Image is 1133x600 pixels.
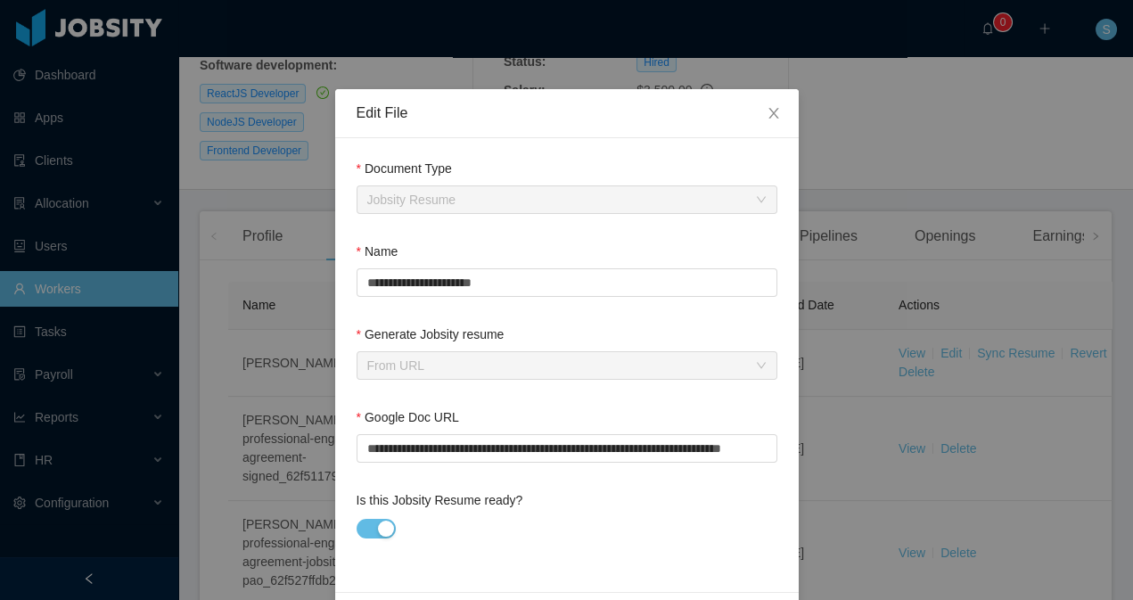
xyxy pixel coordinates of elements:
[357,434,777,463] input: Google Doc URL
[357,268,777,297] input: Name
[367,352,425,379] div: From URL
[357,519,396,538] button: Is this Jobsity Resume ready?
[357,493,523,507] label: Is this Jobsity Resume ready?
[767,106,781,120] i: icon: close
[357,410,459,424] label: Google Doc URL
[357,327,505,341] label: Generate Jobsity resume
[357,161,452,176] label: Document Type
[756,194,767,207] i: icon: down
[367,186,456,213] div: Jobsity Resume
[749,89,799,139] button: Close
[357,103,777,123] div: Edit File
[357,244,398,259] label: Name
[756,360,767,373] i: icon: down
